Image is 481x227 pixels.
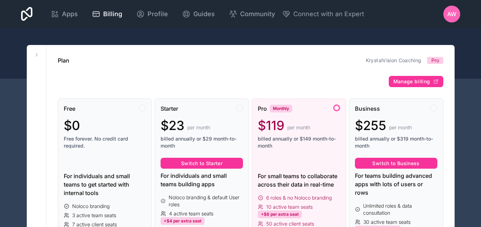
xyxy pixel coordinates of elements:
span: Profile [148,9,168,19]
span: 10 active team seats [266,203,313,210]
span: Noloco branding & default User roles [169,194,243,208]
a: Apps [45,6,83,22]
button: Switch to Business [355,158,437,169]
span: Pro [258,104,267,113]
a: KrystalVision Coaching [366,57,421,63]
span: Noloco branding [72,203,110,210]
h1: Plan [58,56,69,65]
div: +$4 per extra seat [161,217,205,225]
span: per month [287,124,310,131]
span: $255 [355,118,386,132]
a: Profile [131,6,174,22]
button: Manage billing [389,76,443,87]
span: 6 roles & no Noloco branding [266,194,332,201]
div: For individuals and small teams to get started with internal tools [64,172,146,197]
span: billed annually or $149 month-to-month [258,135,340,149]
span: Business [355,104,380,113]
span: Apps [62,9,78,19]
span: per month [389,124,412,131]
span: Unlimited roles & data consultation [363,202,437,216]
span: billed annually or $319 month-to-month [355,135,437,149]
span: Free forever. No credit card required. [64,135,146,149]
span: per month [187,124,210,131]
span: $23 [161,118,185,132]
span: 4 active team seats [169,210,213,217]
a: Community [223,6,281,22]
div: Monthly [270,105,292,112]
span: 30 active team seats [363,219,411,226]
span: AW [447,10,456,18]
span: $0 [64,118,80,132]
div: For individuals and small teams building apps [161,171,243,188]
span: Starter [161,104,178,113]
button: Switch to Starter [161,158,243,169]
div: For teams building advanced apps with lots of users or rows [355,171,437,197]
span: Free [64,104,75,113]
span: Billing [103,9,122,19]
span: Guides [193,9,215,19]
span: billed annually or $29 month-to-month [161,135,243,149]
span: Community [240,9,275,19]
div: For small teams to collaborate across their data in real-time [258,172,340,189]
span: 3 active team seats [72,212,116,219]
a: Guides [176,6,220,22]
span: Manage billing [393,78,430,85]
button: Connect with an Expert [282,9,364,19]
a: Billing [86,6,128,22]
div: +$6 per extra seat [258,210,302,218]
span: $119 [258,118,285,132]
span: Connect with an Expert [293,9,364,19]
span: Pro [431,57,439,64]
